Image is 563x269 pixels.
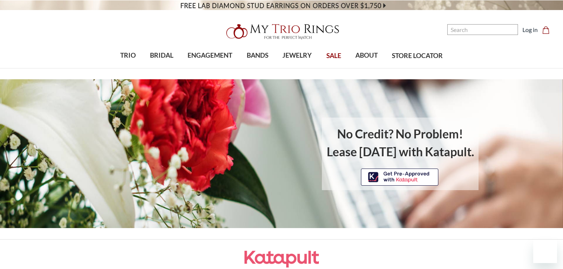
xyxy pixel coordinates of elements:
a: TRIO [113,44,143,68]
h1: No Credit? No Problem! Lease [DATE] with Katapult. [325,125,475,161]
span: JEWELRY [282,51,312,60]
a: ENGAGEMENT [180,44,239,68]
a: My Trio Rings [163,20,400,44]
span: BANDS [247,51,268,60]
a: ABOUT [348,44,385,68]
a: SALE [319,44,348,68]
span: SALE [326,51,341,61]
img: My Trio Rings [222,20,341,44]
iframe: Button to launch messaging window [533,239,557,263]
span: ENGAGEMENT [188,51,232,60]
span: STORE LOCATOR [392,51,443,61]
a: BANDS [240,44,275,68]
input: Search [447,24,518,35]
a: Cart with 0 items [542,25,554,34]
a: JEWELRY [275,44,319,68]
a: STORE LOCATOR [385,44,450,68]
a: BRIDAL [143,44,180,68]
span: ABOUT [355,51,378,60]
span: BRIDAL [150,51,173,60]
a: Log in [522,25,538,34]
span: TRIO [120,51,136,60]
svg: cart.cart_preview [542,26,550,34]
